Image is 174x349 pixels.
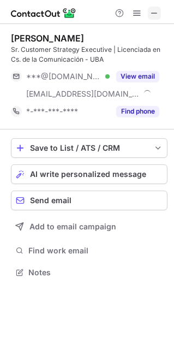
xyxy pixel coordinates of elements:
[11,45,167,64] div: Sr. Customer Strategy Executive | Licenciada en Cs. de la Comunicación - UBA
[28,268,163,277] span: Notes
[11,7,76,20] img: ContactOut v5.3.10
[116,71,159,82] button: Reveal Button
[11,191,167,210] button: Send email
[11,33,84,44] div: [PERSON_NAME]
[11,138,167,158] button: save-profile-one-click
[30,196,71,205] span: Send email
[26,72,101,81] span: ***@[DOMAIN_NAME]
[116,106,159,117] button: Reveal Button
[30,170,146,179] span: AI write personalized message
[28,246,163,256] span: Find work email
[26,89,140,99] span: [EMAIL_ADDRESS][DOMAIN_NAME]
[11,164,167,184] button: AI write personalized message
[29,222,116,231] span: Add to email campaign
[11,243,167,258] button: Find work email
[11,217,167,236] button: Add to email campaign
[30,144,148,152] div: Save to List / ATS / CRM
[11,265,167,280] button: Notes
